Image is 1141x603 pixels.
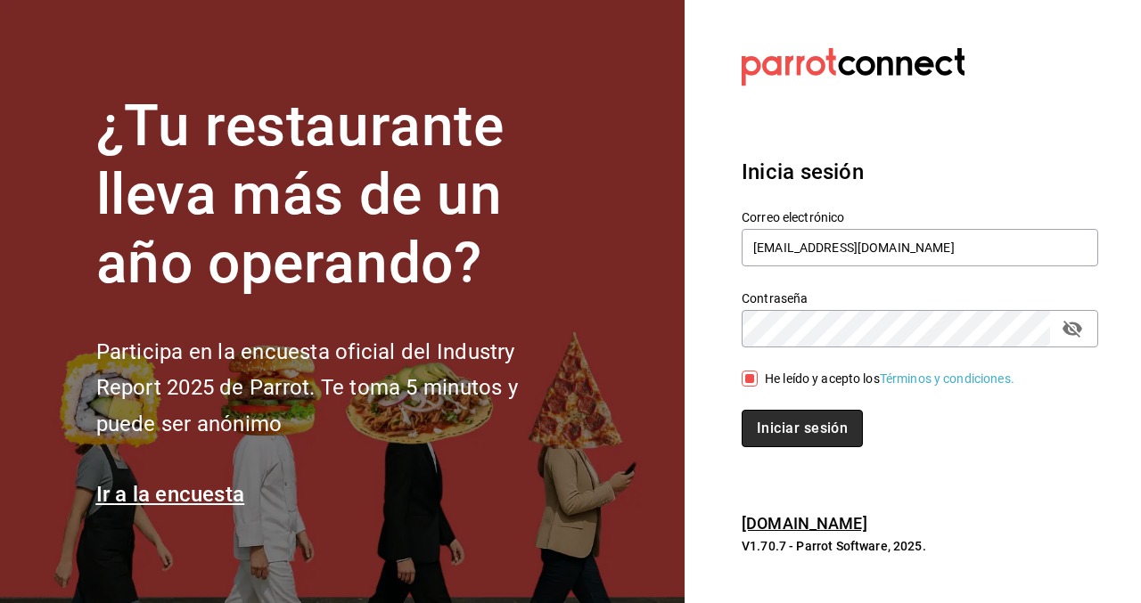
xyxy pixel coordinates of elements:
[765,370,1014,388] div: He leído y acepto los
[96,334,578,443] h2: Participa en la encuesta oficial del Industry Report 2025 de Parrot. Te toma 5 minutos y puede se...
[96,93,578,297] h1: ¿Tu restaurante lleva más de un año operando?
[1057,314,1088,344] button: passwordField
[742,514,867,533] a: [DOMAIN_NAME]
[742,156,1098,188] h3: Inicia sesión
[96,482,245,507] a: Ir a la encuesta
[742,211,1098,224] label: Correo electrónico
[742,292,1098,305] label: Contraseña
[742,229,1098,266] input: Ingresa tu correo electrónico
[880,371,1014,386] a: Términos y condiciones.
[742,410,863,447] button: Iniciar sesión
[742,537,1098,555] p: V1.70.7 - Parrot Software, 2025.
